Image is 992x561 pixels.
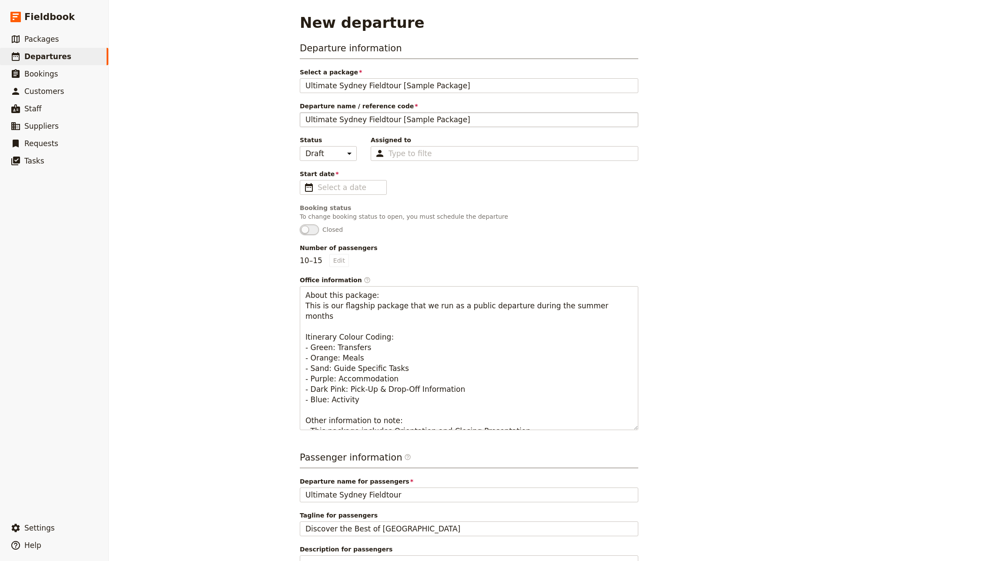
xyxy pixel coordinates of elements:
[24,52,71,61] span: Departures
[329,254,349,267] button: Number of passengers10–15
[305,80,470,91] span: Ultimate Sydney Fieldtour [Sample Package]
[371,136,638,144] span: Assigned to
[322,225,343,234] span: Closed
[24,10,75,23] span: Fieldbook
[300,136,357,144] span: Status
[24,157,44,165] span: Tasks
[24,87,64,96] span: Customers
[24,104,42,113] span: Staff
[300,204,638,212] div: Booking status
[364,277,371,284] span: ​
[300,102,638,110] span: Departure name / reference code
[300,477,638,486] span: Departure name for passengers
[300,146,357,161] select: Status
[304,182,314,193] span: ​
[300,276,638,284] span: Office information
[24,139,58,148] span: Requests
[404,454,411,461] span: ​
[24,524,55,532] span: Settings
[389,148,432,159] input: Assigned to
[24,35,59,43] span: Packages
[300,488,638,502] input: Departure name for passengers
[300,14,425,31] h1: New departure
[300,521,638,536] input: Tagline for passengers
[404,454,411,464] span: ​
[300,170,638,178] span: Start date
[300,42,638,59] h3: Departure information
[300,286,638,430] textarea: Office information​
[300,545,638,554] span: Description for passengers
[24,541,41,550] span: Help
[318,182,381,193] input: Start date​
[300,244,638,252] span: Number of passengers
[300,112,638,127] input: Departure name / reference code
[24,70,58,78] span: Bookings
[300,68,638,77] span: Select a package
[300,511,638,520] span: Tagline for passengers
[300,212,638,221] p: To change booking status to open, you must schedule the departure
[24,122,59,130] span: Suppliers
[300,254,349,267] p: 10 – 15
[300,451,638,468] h3: Passenger information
